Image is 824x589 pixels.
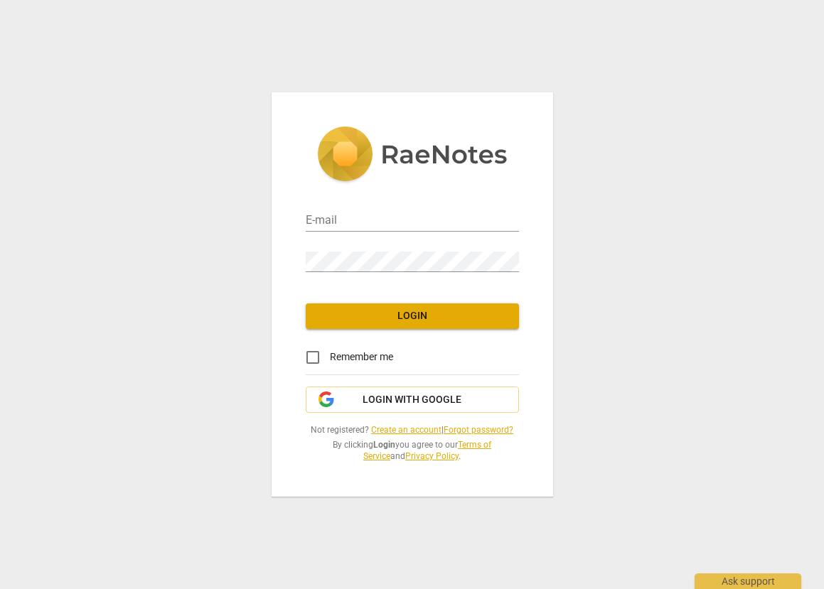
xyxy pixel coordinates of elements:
[695,573,801,589] div: Ask support
[330,350,393,364] span: Remember me
[306,387,519,414] button: Login with Google
[444,425,513,435] a: Forgot password?
[306,424,519,436] span: Not registered? |
[317,126,508,185] img: 5ac2273c67554f335776073100b6d88f.svg
[317,309,508,323] span: Login
[405,451,459,461] a: Privacy Policy
[306,439,519,463] span: By clicking you agree to our and .
[363,393,461,407] span: Login with Google
[306,303,519,329] button: Login
[373,440,395,450] b: Login
[371,425,442,435] a: Create an account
